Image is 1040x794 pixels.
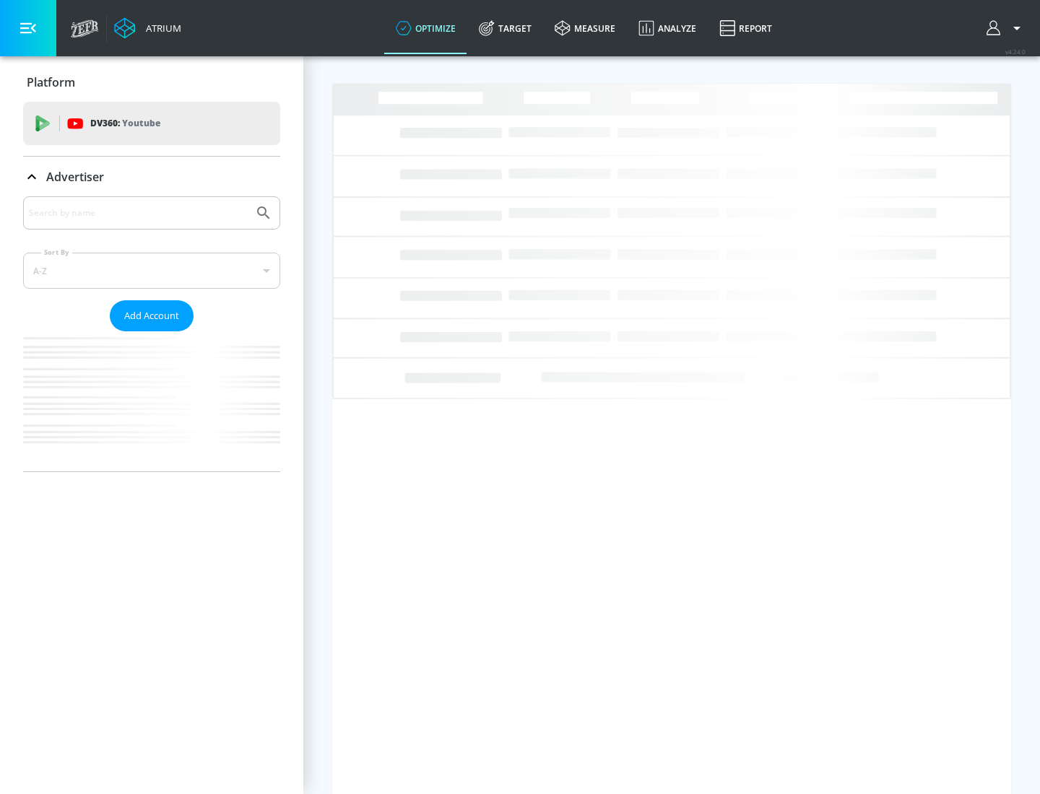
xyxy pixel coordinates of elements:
a: measure [543,2,627,54]
a: Report [708,2,784,54]
input: Search by name [29,204,248,222]
a: Atrium [114,17,181,39]
div: Atrium [140,22,181,35]
a: optimize [384,2,467,54]
p: Youtube [122,115,160,131]
div: Platform [23,62,280,102]
p: DV360: [90,115,160,131]
span: Add Account [124,307,179,324]
span: v 4.24.0 [1005,48,1026,56]
p: Platform [27,74,75,90]
p: Advertiser [46,169,104,185]
div: DV360: Youtube [23,102,280,145]
a: Analyze [627,2,708,54]
nav: list of Advertiser [23,331,280,471]
div: Advertiser [23,196,280,471]
a: Target [467,2,543,54]
div: Advertiser [23,157,280,197]
label: Sort By [41,248,72,257]
div: A-Z [23,253,280,289]
button: Add Account [110,300,194,331]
